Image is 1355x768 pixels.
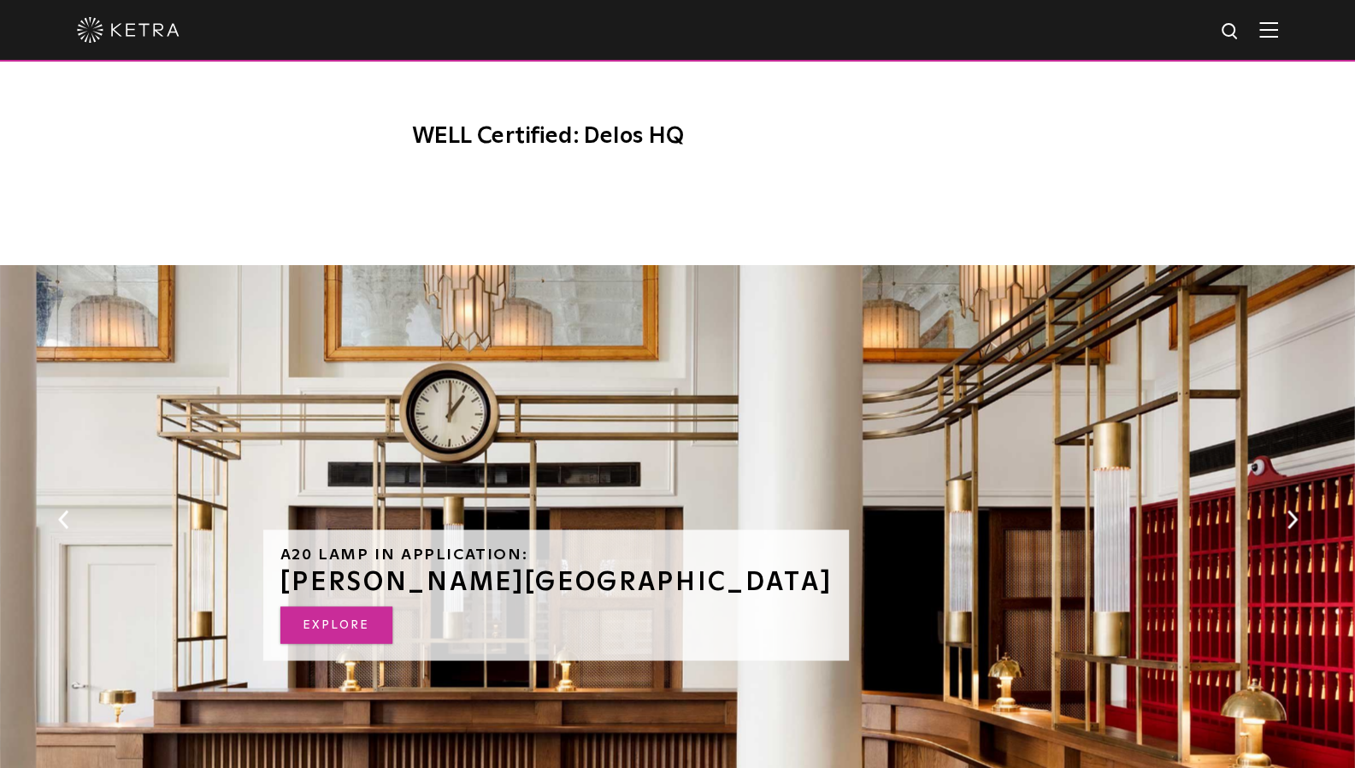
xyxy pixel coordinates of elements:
[280,606,392,643] a: Explore
[77,17,180,43] img: ketra-logo-2019-white
[280,546,833,562] h6: A20 Lamp in Application:
[55,508,72,530] button: Previous
[1259,21,1278,38] img: Hamburger%20Nav.svg
[280,569,833,594] h3: [PERSON_NAME][GEOGRAPHIC_DATA]
[1283,508,1300,530] button: Next
[1220,21,1241,43] img: search icon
